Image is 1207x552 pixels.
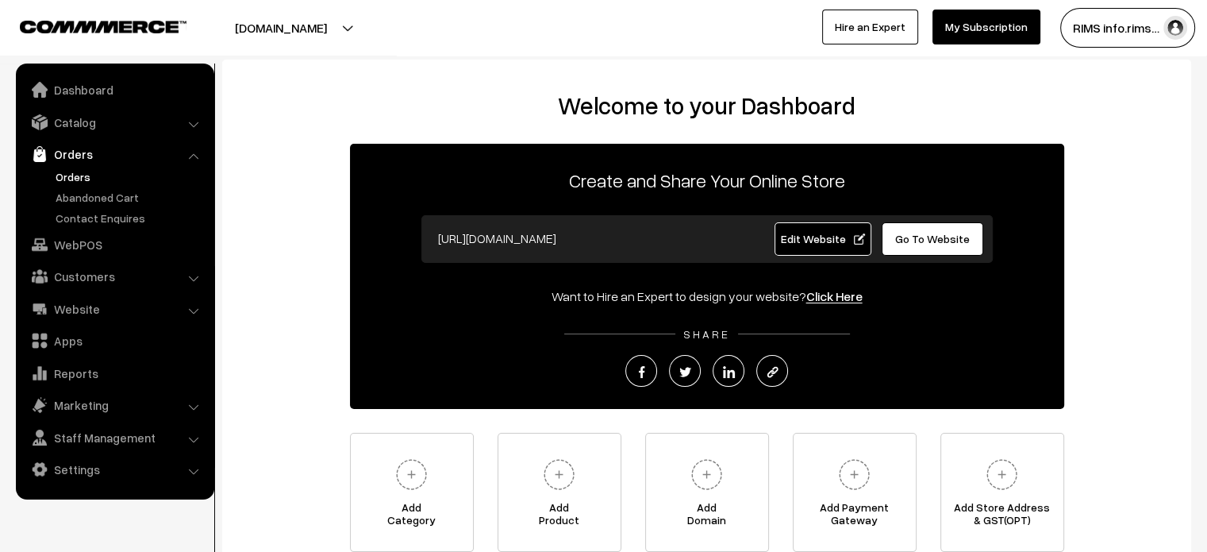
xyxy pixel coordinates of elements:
a: Customers [20,262,209,291]
a: Dashboard [20,75,209,104]
button: [DOMAIN_NAME] [179,8,382,48]
a: Catalog [20,108,209,137]
a: AddProduct [498,433,621,552]
a: Apps [20,326,209,355]
span: Add Store Address & GST(OPT) [941,501,1063,533]
h2: Welcome to your Dashboard [238,91,1175,120]
span: Add Product [498,501,621,533]
a: AddDomain [645,433,769,552]
a: Reports [20,359,209,388]
a: Settings [20,455,209,484]
img: plus.svg [832,453,876,496]
a: Hire an Expert [822,10,918,44]
a: Contact Enquires [52,210,209,226]
img: plus.svg [685,453,728,496]
a: My Subscription [932,10,1040,44]
span: Edit Website [780,232,865,245]
a: Website [20,295,209,323]
img: plus.svg [390,453,433,496]
img: COMMMERCE [20,21,186,33]
img: user [1163,16,1187,40]
a: WebPOS [20,230,209,259]
button: RIMS info.rims… [1060,8,1195,48]
a: Edit Website [775,222,871,256]
a: Marketing [20,391,209,419]
img: plus.svg [537,453,581,496]
span: Add Domain [646,501,768,533]
a: Add PaymentGateway [793,433,917,552]
span: Add Category [351,501,473,533]
a: Abandoned Cart [52,189,209,206]
img: plus.svg [980,453,1024,496]
span: Go To Website [895,232,970,245]
a: AddCategory [350,433,474,552]
span: SHARE [675,327,738,341]
a: Orders [52,168,209,185]
span: Add Payment Gateway [794,501,916,533]
a: Go To Website [882,222,984,256]
a: Click Here [806,288,863,304]
div: Want to Hire an Expert to design your website? [350,287,1064,306]
a: Staff Management [20,423,209,452]
a: Orders [20,140,209,168]
a: COMMMERCE [20,16,159,35]
p: Create and Share Your Online Store [350,166,1064,195]
a: Add Store Address& GST(OPT) [940,433,1064,552]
